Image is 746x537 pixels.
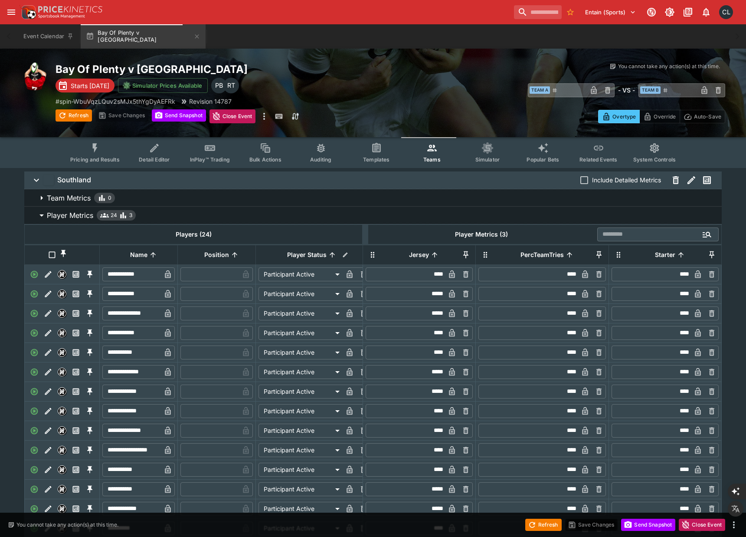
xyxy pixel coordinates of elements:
[27,287,41,301] div: Active Player
[58,309,66,318] div: Nexus
[58,426,66,435] div: Nexus
[58,270,66,278] img: nexus.svg
[18,24,79,49] button: Event Calendar
[41,482,55,496] button: Edit
[70,156,120,163] span: Pricing and Results
[368,224,595,244] th: Player Metrics (3)
[209,109,256,123] button: Close Event
[258,326,343,340] div: Participant Active
[55,424,69,438] button: Nexus
[258,287,343,301] div: Participant Active
[121,250,157,260] span: Name
[195,250,239,260] span: Position
[56,109,92,122] button: Refresh
[58,407,66,415] div: Nexus
[58,466,66,474] img: nexus.svg
[211,78,227,93] div: Peter Bishop
[58,387,66,396] div: Nexus
[69,306,83,320] button: Past Performances
[58,290,66,298] div: Nexus
[38,6,102,13] img: PriceKinetics
[258,482,343,496] div: Participant Active
[139,156,170,163] span: Detail Editor
[56,63,390,76] h2: Copy To Clipboard
[58,329,66,337] div: Nexus
[16,521,118,529] p: You cannot take any action(s) at this time.
[58,290,66,298] img: nexus.svg
[259,109,269,123] button: more
[41,502,55,516] button: Edit
[639,110,680,123] button: Override
[719,5,733,19] div: Chad Liu
[514,5,562,19] input: search
[58,427,66,435] img: nexus.svg
[69,267,83,281] button: Past Performances
[258,385,343,399] div: Participant Active
[640,86,661,94] span: Team B
[58,368,66,376] div: Nexus
[55,404,69,418] button: Nexus
[258,306,343,320] div: Participant Active
[58,388,66,395] img: nexus.svg
[58,368,66,376] img: nexus.svg
[69,443,83,457] button: Past Performances
[118,78,208,93] button: Simulator Prices Available
[27,424,41,438] div: Active Player
[511,250,573,260] span: PercTeamTries
[47,193,91,203] p: Team Metrics
[56,97,175,106] p: Copy To Clipboard
[69,287,83,301] button: Past Performances
[81,24,206,49] button: Bay Of Plenty v [GEOGRAPHIC_DATA]
[21,63,49,90] img: rugby_union.png
[592,175,661,184] span: Include Detailed Metrics
[698,4,714,20] button: Notifications
[55,482,69,496] button: Nexus
[399,250,438,260] span: Jersey
[258,443,343,457] div: Participant Active
[58,446,66,455] div: Nexus
[579,156,617,163] span: Related Events
[27,365,41,379] div: Active Player
[41,346,55,359] button: Edit
[111,211,117,220] span: 24
[41,326,55,340] button: Edit
[55,306,69,320] button: Nexus
[58,329,66,337] img: nexus.svg
[71,81,109,90] p: Starts [DATE]
[69,502,83,516] button: Past Performances
[69,385,83,399] button: Past Performances
[258,424,343,438] div: Participant Active
[55,385,69,399] button: Nexus
[58,310,66,317] img: nexus.svg
[310,156,331,163] span: Auditing
[694,112,721,121] p: Auto-Save
[563,5,577,19] button: No Bookmarks
[27,404,41,418] div: Active Player
[55,443,69,457] button: Nexus
[223,78,239,93] div: Richard Tatton
[27,443,41,457] div: Active Player
[41,287,55,301] button: Edit
[41,306,55,320] button: Edit
[654,112,676,121] p: Override
[58,270,66,279] div: Nexus
[527,156,559,163] span: Popular Bets
[152,109,206,122] button: Send Snapshot
[27,385,41,399] div: Active Player
[258,404,343,418] div: Participant Active
[69,326,83,340] button: Past Performances
[530,86,550,94] span: Team A
[69,482,83,496] button: Past Performances
[25,224,363,244] th: Players (24)
[475,156,500,163] span: Simulator
[525,519,562,531] button: Refresh
[24,207,722,224] button: Player Metrics243
[47,210,93,221] p: Player Metrics
[24,171,722,189] button: SouthlandInclude Detailed MetricsPast Performances
[58,407,66,415] img: nexus.svg
[699,172,715,188] button: Past Performances
[644,4,659,20] button: Connected to PK
[249,156,281,163] span: Bulk Actions
[258,463,343,477] div: Participant Active
[27,482,41,496] div: Active Player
